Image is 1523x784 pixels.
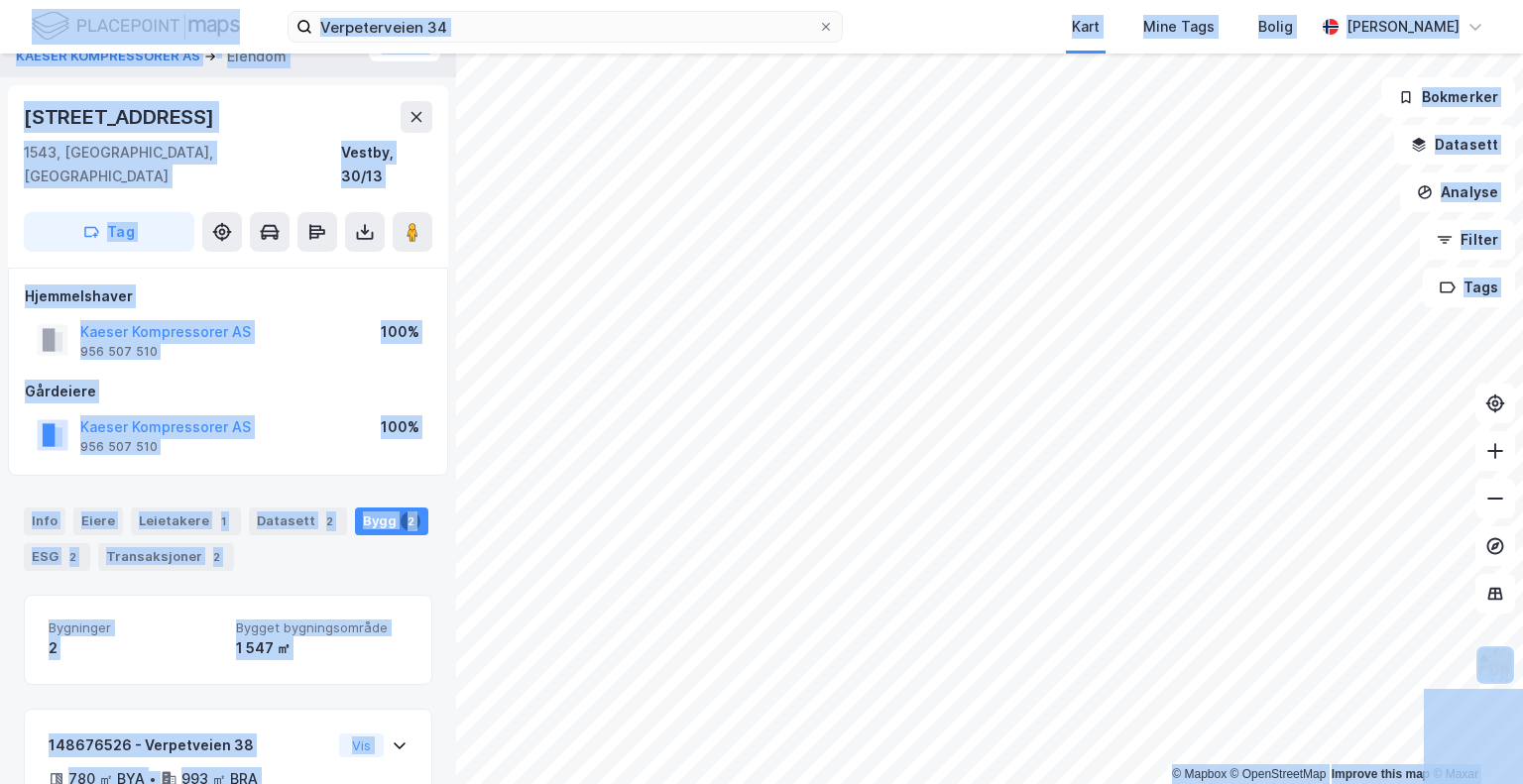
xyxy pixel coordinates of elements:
button: Datasett [1394,125,1515,165]
div: 2 [62,547,82,567]
button: Filter [1420,220,1515,260]
div: 2 [206,547,226,567]
div: [STREET_ADDRESS] [24,101,218,133]
button: Analyse [1400,172,1515,212]
div: 1543, [GEOGRAPHIC_DATA], [GEOGRAPHIC_DATA] [24,141,341,188]
div: Eiendom [227,45,287,68]
div: Transaksjoner [98,543,234,571]
input: Søk på adresse, matrikkel, gårdeiere, leietakere eller personer [312,12,818,42]
div: 1 547 ㎡ [236,636,408,660]
div: Eiere [73,507,123,535]
div: Mine Tags [1143,15,1215,39]
div: 956 507 510 [80,439,158,455]
a: OpenStreetMap [1230,767,1327,781]
div: 1 [213,511,233,531]
iframe: Chat Widget [1424,689,1523,784]
div: Bygg [355,507,428,535]
div: [PERSON_NAME] [1347,15,1460,39]
a: Improve this map [1332,767,1430,781]
div: Kart [1072,15,1100,39]
div: Bolig [1258,15,1293,39]
div: 2 [49,636,220,660]
a: Mapbox [1172,767,1227,781]
div: Leietakere [131,507,241,535]
div: Datasett [249,507,347,535]
div: 148676526 - Verpetveien 38 [49,733,331,757]
img: Z [1476,646,1514,684]
span: Bygget bygningsområde [236,619,408,636]
img: logo.f888ab2527a4732fd821a326f86c7f29.svg [32,9,240,44]
div: Gårdeiere [25,380,431,403]
button: KAESER KOMPRESSORER AS [16,47,204,66]
button: Tags [1423,268,1515,307]
div: 100% [381,415,419,439]
div: 2 [401,511,420,531]
div: 2 [319,511,339,531]
div: Hjemmelshaver [25,284,431,308]
span: Bygninger [49,619,220,636]
div: Vestby, 30/13 [341,141,432,188]
button: Vis [339,733,384,757]
button: Tag [24,212,194,252]
div: 956 507 510 [80,344,158,360]
button: Bokmerker [1381,77,1515,117]
div: ESG [24,543,90,571]
div: 100% [381,320,419,344]
div: Info [24,507,65,535]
